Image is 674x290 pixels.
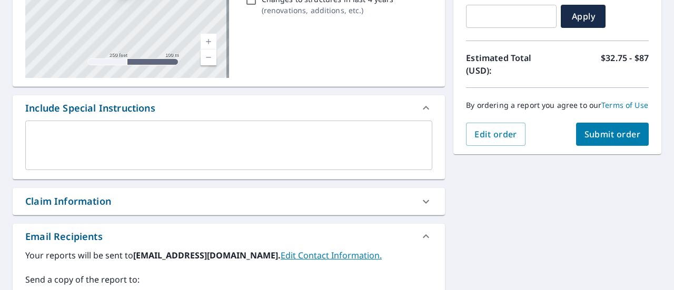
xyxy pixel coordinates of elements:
[13,188,445,215] div: Claim Information
[25,249,432,262] label: Your reports will be sent to
[25,229,103,244] div: Email Recipients
[466,123,526,146] button: Edit order
[201,49,216,65] a: Current Level 17, Zoom Out
[25,273,432,286] label: Send a copy of the report to:
[262,5,394,16] p: ( renovations, additions, etc. )
[25,194,111,208] div: Claim Information
[584,128,641,140] span: Submit order
[601,100,648,110] a: Terms of Use
[601,52,649,77] p: $32.75 - $87
[576,123,649,146] button: Submit order
[281,249,382,261] a: EditContactInfo
[474,128,517,140] span: Edit order
[13,95,445,121] div: Include Special Instructions
[25,101,155,115] div: Include Special Instructions
[466,52,557,77] p: Estimated Total (USD):
[466,101,649,110] p: By ordering a report you agree to our
[569,11,597,22] span: Apply
[133,249,281,261] b: [EMAIL_ADDRESS][DOMAIN_NAME].
[201,34,216,49] a: Current Level 17, Zoom In
[13,224,445,249] div: Email Recipients
[561,5,606,28] button: Apply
